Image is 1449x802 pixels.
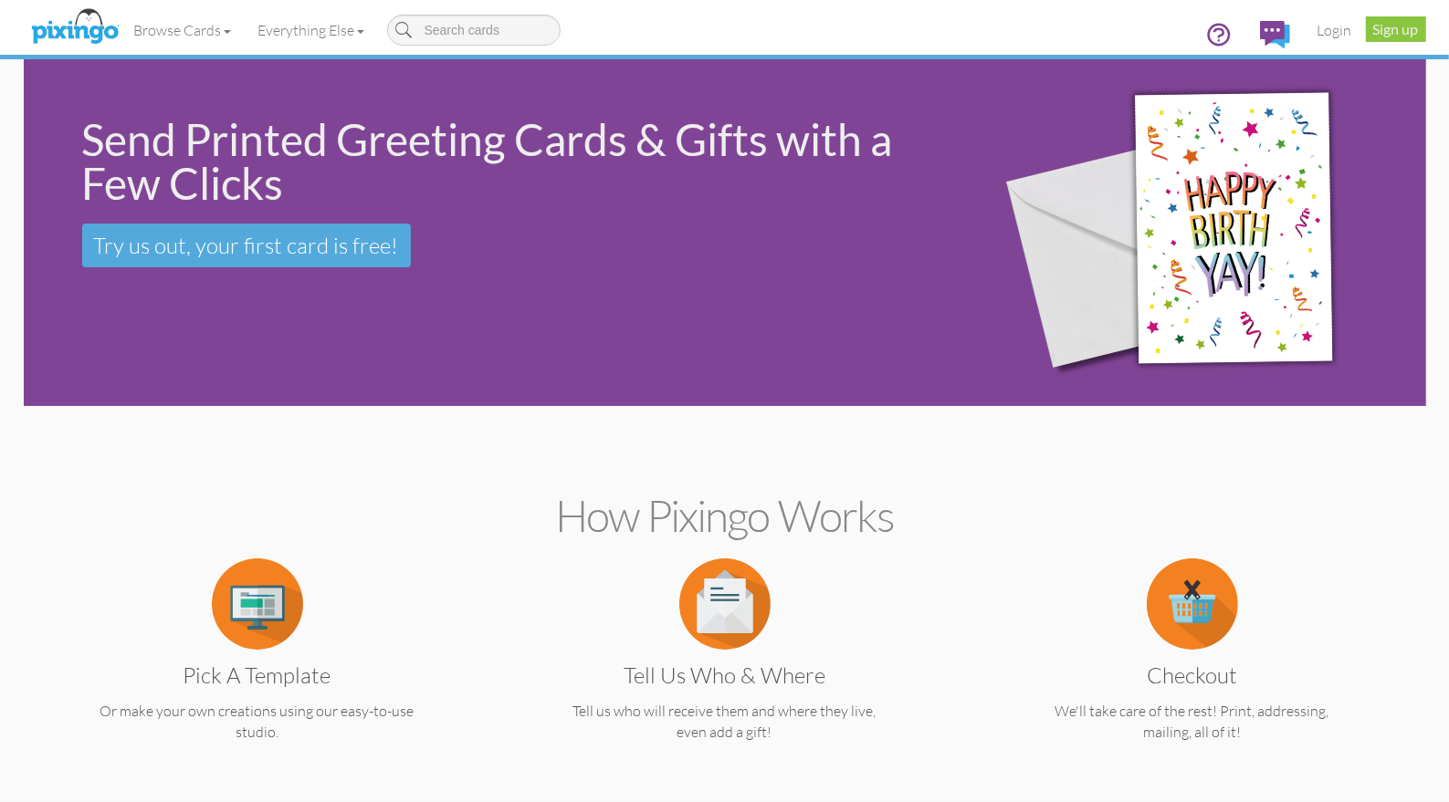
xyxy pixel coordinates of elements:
[73,663,442,687] h3: Pick a Template
[56,492,1394,540] h2: How Pixingo works
[245,7,378,53] a: Everything Else
[59,593,456,743] a: Pick a Template Or make your own creations using our easy-to-use studio.
[387,15,561,46] input: Search cards
[1260,21,1290,48] img: comments.svg
[679,558,771,650] img: item.alt
[1008,663,1377,687] h3: Checkout
[1147,558,1238,650] img: item.alt
[59,701,456,743] p: Or make your own creations using our easy-to-use studio.
[541,663,909,687] h3: Tell us Who & Where
[1366,16,1426,42] a: Sign up
[26,5,123,50] img: pixingo logo
[994,701,1391,743] p: We'll take care of the rest! Print, addressing, mailing, all of it!
[82,118,944,205] div: Send Printed Greeting Cards & Gifts with a Few Clicks
[527,701,923,743] p: Tell us who will receive them and where they live, even add a gift!
[82,224,411,267] a: Try us out, your first card is free!
[994,593,1391,743] a: Checkout We'll take care of the rest! Print, addressing, mailing, all of it!
[1304,7,1366,53] a: Login
[212,558,303,650] img: item.alt
[94,232,399,259] span: Try us out, your first card is free!
[1448,801,1449,802] iframe: Chat
[973,34,1414,432] img: 942c5090-71ba-4bfc-9a92-ca782dcda692.png
[527,593,923,743] a: Tell us Who & Where Tell us who will receive them and where they live, even add a gift!
[121,7,245,53] a: Browse Cards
